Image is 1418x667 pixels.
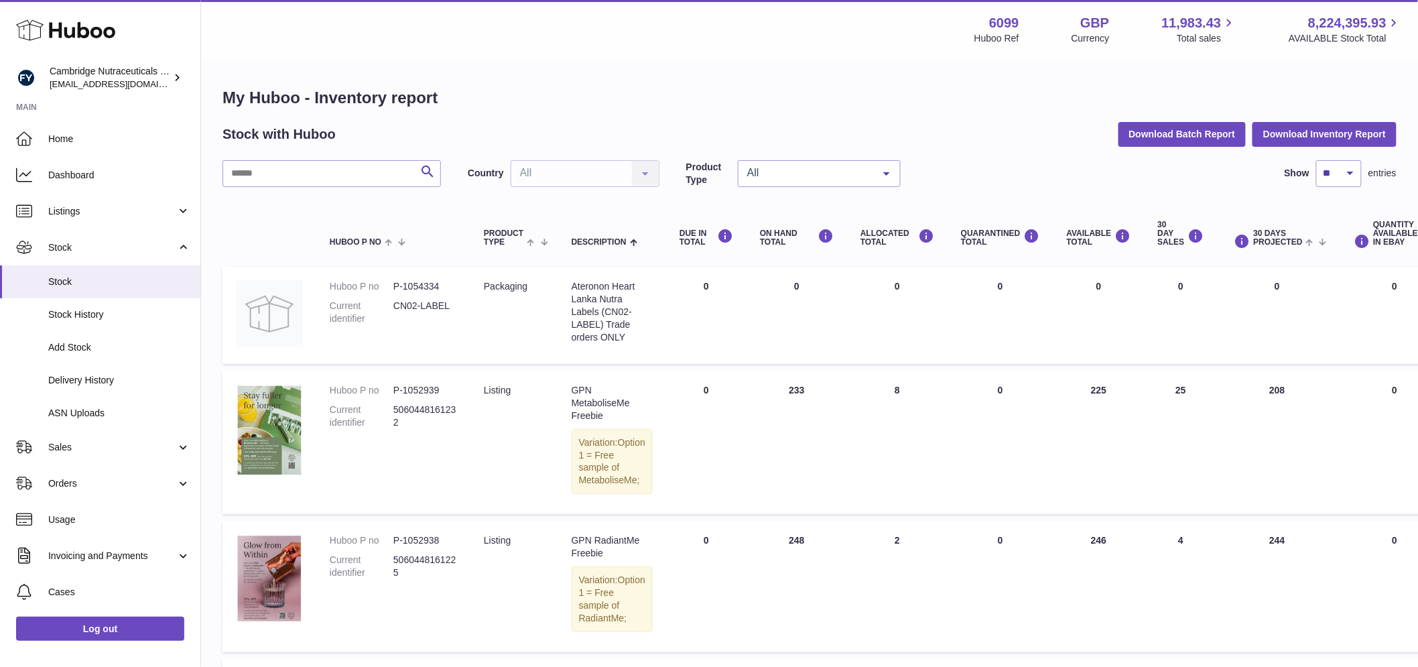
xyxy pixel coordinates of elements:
span: Sales [48,441,176,454]
div: Variation: [572,566,653,632]
div: Variation: [572,429,653,495]
span: Orders [48,477,176,490]
span: packaging [484,281,527,292]
div: GPN MetaboliseMe Freebie [572,384,653,422]
span: Usage [48,513,190,526]
span: Stock History [48,308,190,321]
label: Product Type [686,161,731,186]
span: ASN Uploads [48,407,190,420]
td: 0 [747,267,847,364]
td: 0 [666,521,747,652]
label: Country [468,167,504,180]
strong: 6099 [989,14,1019,32]
dt: Current identifier [330,300,393,325]
td: 233 [747,371,847,514]
a: 11,983.43 Total sales [1161,14,1236,45]
div: 30 DAY SALES [1158,221,1204,247]
div: Currency [1072,32,1110,45]
div: Huboo Ref [974,32,1019,45]
span: Listings [48,205,176,218]
span: listing [484,535,511,546]
td: 0 [666,267,747,364]
td: 0 [847,267,948,364]
img: product image [236,534,303,621]
span: Option 1 = Free sample of RadiantMe; [579,574,645,623]
span: 0 [998,281,1003,292]
td: 244 [1218,521,1338,652]
dd: 5060448161232 [393,404,457,429]
span: 11,983.43 [1161,14,1221,32]
td: 8 [847,371,948,514]
span: Option 1 = Free sample of MetaboliseMe; [579,437,645,486]
td: 225 [1053,371,1145,514]
img: product image [236,384,303,477]
span: Cases [48,586,190,599]
span: Description [572,238,627,247]
button: Download Batch Report [1118,122,1246,146]
span: Delivery History [48,374,190,387]
span: 8,224,395.93 [1308,14,1387,32]
span: 0 [998,385,1003,396]
dd: P-1052938 [393,534,457,547]
span: Dashboard [48,169,190,182]
span: Huboo P no [330,238,381,247]
span: All [744,166,873,180]
td: 0 [1218,267,1338,364]
dt: Current identifier [330,554,393,579]
div: Ateronon Heart Lanka Nutra Labels (CN02-LABEL) Trade orders ONLY [572,280,653,343]
span: [EMAIL_ADDRESS][DOMAIN_NAME] [50,78,197,89]
span: listing [484,385,511,396]
dd: P-1052939 [393,384,457,397]
img: product image [236,280,303,347]
span: AVAILABLE Stock Total [1289,32,1402,45]
dt: Current identifier [330,404,393,429]
td: 246 [1053,521,1145,652]
strong: GBP [1080,14,1109,32]
div: ALLOCATED Total [860,229,934,247]
span: Stock [48,276,190,288]
span: Total sales [1177,32,1236,45]
div: GPN RadiantMe Freebie [572,534,653,560]
dt: Huboo P no [330,384,393,397]
span: Stock [48,241,176,254]
dd: 5060448161225 [393,554,457,579]
div: QUARANTINED Total [961,229,1040,247]
dd: CN02-LABEL [393,300,457,325]
span: Add Stock [48,341,190,354]
span: Invoicing and Payments [48,550,176,562]
td: 248 [747,521,847,652]
div: ON HAND Total [760,229,834,247]
a: 8,224,395.93 AVAILABLE Stock Total [1289,14,1402,45]
h2: Stock with Huboo [222,125,336,143]
td: 25 [1145,371,1218,514]
span: 30 DAYS PROJECTED [1254,229,1303,247]
div: DUE IN TOTAL [680,229,733,247]
td: 4 [1145,521,1218,652]
dt: Huboo P no [330,280,393,293]
span: 0 [998,535,1003,546]
img: huboo@camnutra.com [16,68,36,88]
td: 0 [1145,267,1218,364]
td: 0 [1053,267,1145,364]
button: Download Inventory Report [1252,122,1397,146]
span: Product Type [484,229,523,247]
h1: My Huboo - Inventory report [222,87,1397,109]
dt: Huboo P no [330,534,393,547]
label: Show [1285,167,1309,180]
span: entries [1368,167,1397,180]
td: 2 [847,521,948,652]
td: 0 [666,371,747,514]
td: 208 [1218,371,1338,514]
div: AVAILABLE Total [1067,229,1131,247]
a: Log out [16,617,184,641]
div: Cambridge Nutraceuticals Ltd [50,65,170,90]
span: Quantity Available in eBay [1373,221,1418,247]
dd: P-1054334 [393,280,457,293]
span: Home [48,133,190,145]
